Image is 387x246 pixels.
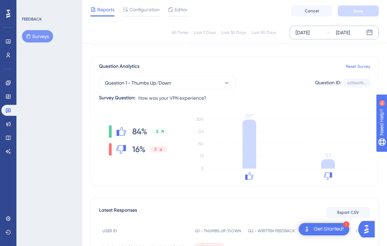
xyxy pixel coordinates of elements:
[22,16,42,22] div: FEEDBACK
[194,30,216,35] div: Last 7 Days
[296,28,310,37] div: [DATE]
[314,225,344,233] div: Get Started!
[291,5,332,16] button: Cancel
[97,5,114,14] span: Reports
[347,80,367,86] div: 4696e6fb...
[326,207,370,218] button: Export CSV
[99,206,137,219] span: Latest Responses
[358,219,379,239] iframe: UserGuiding AI Assistant Launcher
[305,8,319,14] span: Cancel
[132,126,147,137] span: 84%
[105,79,171,87] span: Question 1 - Thumbs Up/Down
[154,147,157,152] span: 5
[221,30,246,35] div: Last 30 Days
[343,221,349,227] div: 1
[315,78,341,87] div: Question ID:
[200,154,204,159] tspan: 75
[99,62,139,71] span: Question Analytics
[99,94,136,102] div: Survey Question:
[338,5,379,16] button: Save
[303,225,311,233] img: launcher-image-alternative-text
[198,129,204,134] tspan: 225
[22,30,53,42] button: Surveys
[175,5,187,14] span: Editor
[337,210,359,215] span: Export CSV
[196,117,204,122] tspan: 300
[245,113,253,119] tspan: 297
[251,30,276,35] div: Last 90 Days
[99,76,236,90] button: Question 1 - Thumbs Up/Down
[201,166,204,171] tspan: 0
[138,94,207,102] span: How was your VPN experience?
[353,8,363,14] span: Save
[129,5,160,14] span: Configuration
[102,228,117,234] span: USER ID
[156,129,159,134] span: 5
[195,228,241,234] span: Q1 - THUMBS UP/DOWN
[336,28,350,37] div: [DATE]
[248,228,295,234] span: Q2 - WRITTEN FEEDBACK
[47,3,51,9] div: 9+
[198,142,204,146] tspan: 150
[132,144,146,155] span: 16%
[299,223,349,235] div: Open Get Started! checklist, remaining modules: 1
[346,64,370,69] a: Reset Survey
[325,152,331,159] tspan: 57
[16,2,43,10] span: Need Help?
[172,30,188,35] div: All Times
